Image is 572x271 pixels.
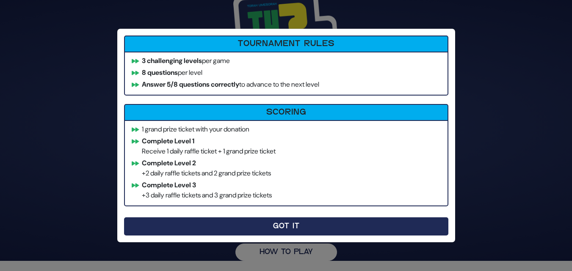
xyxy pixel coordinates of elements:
[142,80,239,89] b: Answer 5/8 questions correctly
[128,68,444,78] li: per level
[128,180,444,200] li: +3 daily raffle tickets and 3 grand prize tickets
[128,79,444,90] li: to advance to the next level
[142,159,196,167] b: Complete Level 2
[124,217,448,235] button: Got It
[128,56,444,66] li: per game
[128,136,444,156] li: Receive 1 daily raffle ticket + 1 grand prize ticket
[142,68,178,77] b: 8 questions
[127,39,445,49] h6: Tournament Rules
[127,107,445,118] h6: Scoring
[142,137,194,145] b: Complete Level 1
[142,181,196,189] b: Complete Level 3
[142,56,202,65] b: 3 challenging levels
[128,158,444,178] li: +2 daily raffle tickets and 2 grand prize tickets
[128,124,444,134] li: 1 grand prize ticket with your donation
